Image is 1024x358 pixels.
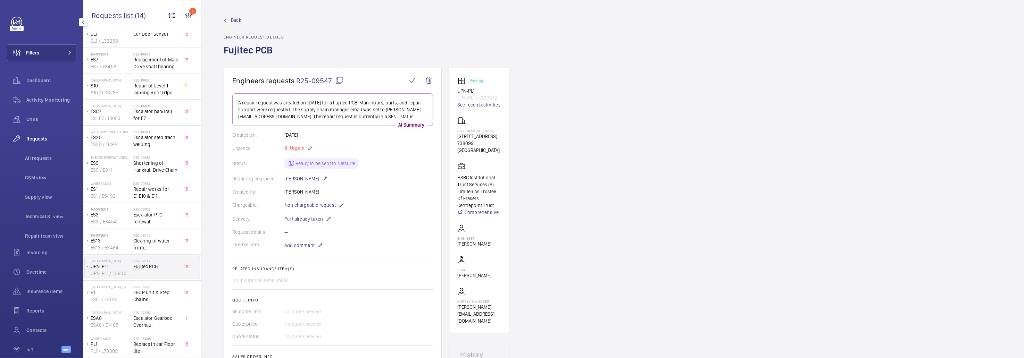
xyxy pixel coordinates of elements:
span: Supply view [25,194,76,201]
p: ES7 [91,56,131,63]
span: Escalator PTO renewal [133,211,179,225]
a: Comprehensive [457,209,501,216]
p: ES13 [91,237,131,244]
span: Back [231,17,241,24]
h2: R25-05488 [133,336,179,341]
p: 738099 [GEOGRAPHIC_DATA] [457,140,501,154]
p: ESA8 [91,315,131,322]
span: Invoicing [26,249,76,256]
h2: R25-09786 [133,155,179,160]
p: ES9 [91,160,131,167]
h2: R25-10804 [133,52,179,56]
p: ES9 / E811 [91,167,131,173]
p: Tampines 1 [91,52,131,56]
span: Replacement of Main Drive shaft bearing and gear box overhaul [133,56,179,70]
p: PL1 [91,341,131,348]
p: A repair request was created on [DATE] for a Fujitec PCB. Man-hours, parts, and repair support we... [238,99,427,120]
span: Requests list [92,11,135,20]
p: ES- E7 / E1053 [91,115,131,122]
p: White Sands [91,336,131,341]
img: elevator.svg [457,76,468,85]
p: [GEOGRAPHIC_DATA] [457,129,501,133]
h2: Engineer request details [224,35,284,40]
p: Tampines 1 [91,207,131,211]
p: ES25 [91,134,131,141]
span: CSM view [25,174,76,181]
p: ES25 / E6974 [91,141,131,148]
span: Units [26,116,76,123]
h2: R25-09703 [133,207,179,211]
p: ES3 [91,211,131,218]
p: E1 [91,289,131,296]
p: SL1 [91,31,131,37]
span: Beta [61,346,71,353]
span: EBOP unit & Step Chains [133,289,179,303]
span: Reports [26,307,76,314]
span: Add comment [284,242,315,249]
p: Working [470,79,483,82]
p: Supply manager [457,299,501,304]
span: Replace In car Floor tile [133,341,179,355]
span: Car Door Sensor [133,31,179,37]
p: Part already taken [284,215,331,223]
h2: Related insurance item(s) [232,266,433,271]
p: [PERSON_NAME] [457,240,491,247]
p: HSBC Institutional Trust Services (S) Limited As Trustee Of Frasers Centrepoint Trust [457,174,501,209]
h2: R25-09547 [133,259,179,263]
span: Non chargeable request [284,202,336,208]
span: Repair works for E1,E10 & E11 [133,186,179,199]
p: ESC7 [91,108,131,115]
h2: R25-09549 [133,233,179,237]
p: UPN-PL1 [457,87,501,94]
p: ES3 / E3454 [91,218,131,225]
p: UPN-PL1 / L360572 [91,270,131,277]
span: IoT [26,346,61,353]
p: PL1 / L70009 [91,348,131,355]
p: [PERSON_NAME][EMAIL_ADDRESS][DOMAIN_NAME] [457,304,501,324]
span: Escalator handrail for E7 [133,108,179,122]
p: [PERSON_NAME] [457,272,491,279]
span: Repair of Level 1 landing door 01pc [133,82,179,96]
h2: R25-08322 [133,285,179,289]
p: [GEOGRAPHIC_DATA] ([GEOGRAPHIC_DATA]) [91,285,131,289]
p: [GEOGRAPHIC_DATA] [91,259,131,263]
span: All requests [25,155,76,162]
p: White Sands [91,181,131,186]
span: Engineers requests [232,76,295,85]
p: AI Summary [396,121,427,128]
span: Insurance items [26,288,76,295]
h1: Fujitec PCB [224,44,284,68]
span: R25-09547 [296,76,343,85]
h2: R25-07815 [133,310,179,315]
span: Shortening of Handrail Drive Chain [133,160,179,173]
span: Activity Monitoring [26,96,76,103]
p: ES1 [91,186,131,193]
span: Urgent [289,145,305,151]
p: SL1 / L32258 [91,37,131,44]
p: S10 / L38785 [91,89,131,96]
h2: R25-10633 [133,78,179,82]
span: Dashboard [26,77,76,84]
p: [GEOGRAPHIC_DATA] [91,78,131,82]
p: [GEOGRAPHIC_DATA] [91,310,131,315]
p: Waterway Point (FC Retail) [91,130,131,134]
p: Engineer [457,236,491,240]
button: Filters [7,44,76,61]
p: ES1 / E5492 [91,193,131,199]
p: ES01 / E4074 [91,296,131,303]
p: ES7 / E3458 [91,63,131,70]
h2: R25-09784 [133,181,179,186]
p: ES13 / E3464 [91,244,131,251]
p: ESA8 / E1465 [91,322,131,329]
span: Filters [26,49,39,56]
p: UPN-PL1 [91,263,131,270]
span: Fujitec PCB [133,263,179,270]
span: Clearing of water from [GEOGRAPHIC_DATA] [133,237,179,251]
p: S10 [91,82,131,89]
span: Escalator Gearbox Overhaul [133,315,179,329]
h2: R25-10283 [133,130,179,134]
p: UPN-PL1 / L360572 [457,94,501,101]
span: Escalator step trach welding [133,134,179,148]
span: Repair team view [25,232,76,239]
h2: Quote info [232,298,433,302]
